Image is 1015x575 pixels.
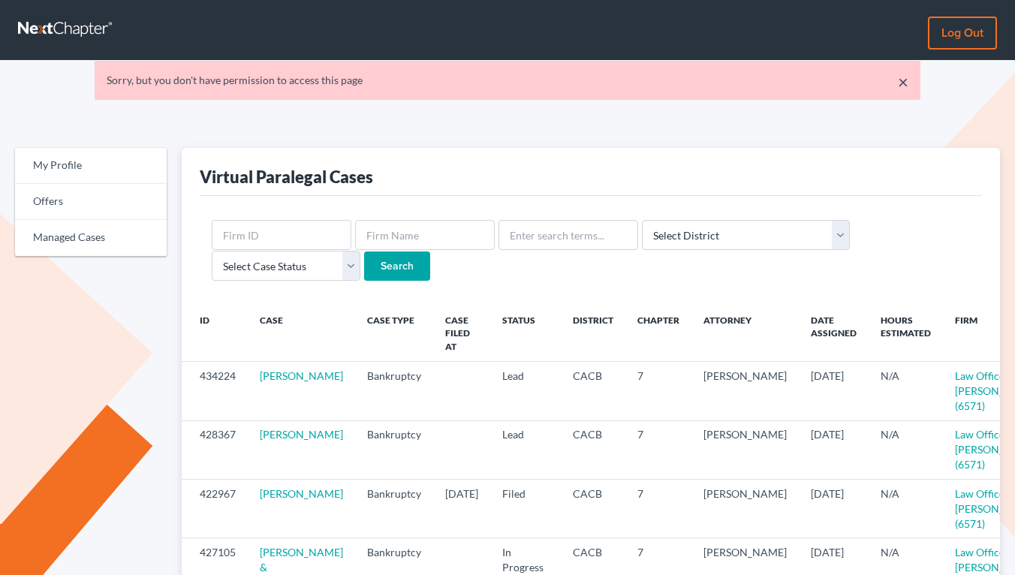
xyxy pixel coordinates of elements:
td: [PERSON_NAME] [691,479,799,537]
td: 7 [625,362,691,420]
input: Enter search terms... [498,220,638,250]
th: Case [248,306,355,362]
td: 422967 [182,479,248,537]
input: Firm Name [355,220,495,250]
td: Lead [490,362,561,420]
th: Date Assigned [799,306,869,362]
th: Chapter [625,306,691,362]
td: 428367 [182,420,248,479]
td: Filed [490,479,561,537]
a: My Profile [15,148,167,184]
input: Search [364,251,430,281]
td: [DATE] [799,479,869,537]
td: [DATE] [799,362,869,420]
td: CACB [561,420,625,479]
th: ID [182,306,248,362]
td: [DATE] [799,420,869,479]
a: Offers [15,184,167,220]
a: Log out [928,17,997,50]
th: Case Filed At [433,306,490,362]
td: [PERSON_NAME] [691,362,799,420]
td: 7 [625,420,691,479]
a: × [898,73,908,91]
td: Bankruptcy [355,362,433,420]
td: [DATE] [433,479,490,537]
td: 7 [625,479,691,537]
th: Attorney [691,306,799,362]
td: 434224 [182,362,248,420]
td: CACB [561,479,625,537]
td: N/A [869,420,943,479]
th: Status [490,306,561,362]
div: Sorry, but you don't have permission to access this page [107,73,908,88]
td: Lead [490,420,561,479]
a: [PERSON_NAME] [260,428,343,441]
td: CACB [561,362,625,420]
th: Case Type [355,306,433,362]
input: Firm ID [212,220,351,250]
td: [PERSON_NAME] [691,420,799,479]
td: Bankruptcy [355,420,433,479]
a: [PERSON_NAME] [260,487,343,500]
td: N/A [869,479,943,537]
a: Managed Cases [15,220,167,256]
td: N/A [869,362,943,420]
a: [PERSON_NAME] [260,369,343,382]
th: Hours Estimated [869,306,943,362]
th: District [561,306,625,362]
td: Bankruptcy [355,479,433,537]
div: Virtual Paralegal Cases [200,166,373,188]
